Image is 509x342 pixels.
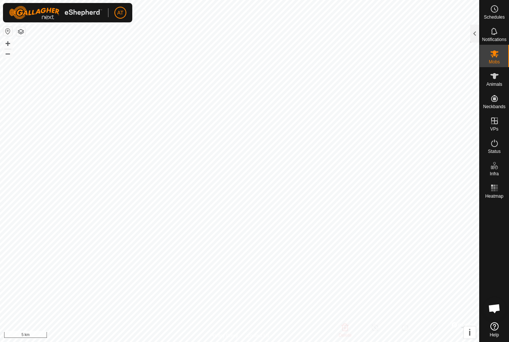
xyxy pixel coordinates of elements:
a: Privacy Policy [210,332,238,339]
div: Open chat [483,297,506,320]
a: Contact Us [247,332,269,339]
span: VPs [490,127,498,131]
span: Help [490,333,499,337]
span: Status [488,149,500,154]
button: – [3,49,12,58]
span: Mobs [489,60,500,64]
span: AT [117,9,124,17]
span: Schedules [484,15,505,19]
span: i [468,327,471,338]
img: Gallagher Logo [9,6,102,19]
a: Help [480,319,509,340]
button: i [464,326,476,339]
button: Map Layers [16,27,25,36]
button: Reset Map [3,27,12,36]
span: Neckbands [483,104,505,109]
button: + [3,39,12,48]
span: Heatmap [485,194,503,198]
span: Infra [490,172,499,176]
span: Animals [486,82,502,87]
span: Notifications [482,37,506,42]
